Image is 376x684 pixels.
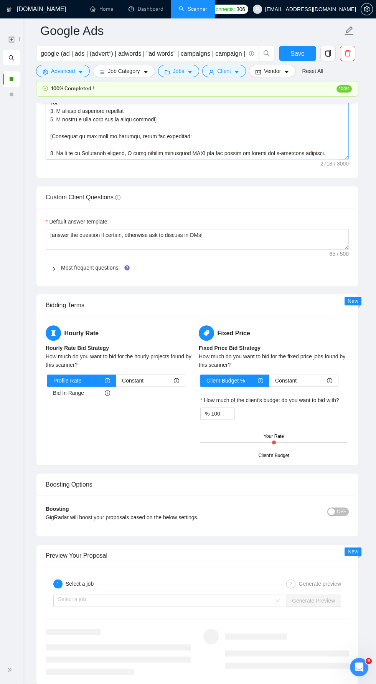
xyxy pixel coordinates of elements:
b: Boosting [46,506,69,512]
span: Advanced [51,67,75,75]
span: caret-down [143,69,148,75]
div: Client's Budget [258,452,289,459]
div: Most frequent questions: [46,259,349,277]
span: Client Budget % [206,375,245,386]
span: edit [344,26,354,36]
span: 2 [290,581,292,586]
span: check-circle [43,86,48,91]
iframe: Intercom live chat [350,658,368,676]
div: Generate preview [298,579,341,588]
span: info-circle [115,195,120,200]
span: caret-down [284,69,289,75]
span: right [52,267,56,271]
span: caret-down [234,69,239,75]
span: tag [199,325,214,341]
span: New [348,298,358,304]
span: info-circle [258,378,263,383]
span: Bid In Range [53,387,84,399]
a: Reset All [302,67,323,75]
span: info-circle [249,51,254,56]
button: search [259,46,274,61]
label: How much of the client's budget do you want to bid with? [200,396,339,404]
span: Vendor [264,67,281,75]
span: 100% Completed ! [51,84,94,93]
textarea: Default answer template: [46,229,349,250]
div: Boosting Options [46,474,349,495]
span: bars [99,69,105,75]
span: delete [340,50,355,57]
span: search [8,50,15,65]
span: Constant [122,375,143,386]
span: caret-down [187,69,193,75]
h5: Hourly Rate [46,325,196,341]
a: setting [361,6,373,12]
span: info-circle [105,378,110,383]
b: Fixed Price Bid Strategy [199,345,261,351]
a: dashboardDashboard [129,6,163,12]
a: searchScanner [179,6,207,12]
button: folderJobscaret-down [158,65,200,77]
span: 100% [336,85,352,93]
span: Constant [275,375,297,386]
span: user [255,7,260,12]
span: 9 [366,658,372,664]
input: How much of the client's budget do you want to bid with? [211,408,234,419]
span: info-circle [105,390,110,396]
span: Client [217,67,231,75]
span: New [348,548,358,555]
label: Default answer template: [46,217,109,226]
span: info-circle [174,378,179,383]
button: barsJob Categorycaret-down [93,65,155,77]
span: idcard [256,69,261,75]
span: hourglass [46,325,61,341]
input: Scanner name... [40,21,343,40]
div: GigRadar will boost your proposals based on the below settings. [46,513,273,522]
div: How much do you want to bid for the hourly projects found by this scanner? [46,352,196,369]
input: Search Freelance Jobs... [41,49,246,58]
span: copy [321,50,335,57]
button: Generate Preview [286,595,341,607]
span: user [209,69,214,75]
div: Bidding Terms [46,294,349,316]
div: How much do you want to bid for the fixed price jobs found by this scanner? [199,352,349,369]
span: folder [165,69,170,75]
a: Most frequent questions: [61,265,120,271]
span: search [259,50,274,57]
button: userClientcaret-down [202,65,246,77]
span: info-circle [327,378,332,383]
button: delete [340,46,355,61]
span: Custom Client Questions [46,194,120,200]
a: New Scanner [8,31,15,47]
h5: Fixed Price [199,325,349,341]
button: setting [361,3,373,15]
li: My Scanners [3,50,20,102]
img: logo [7,3,12,16]
span: double-right [7,666,15,674]
button: copy [320,46,336,61]
button: settingAdvancedcaret-down [36,65,90,77]
b: Hourly Rate Bid Strategy [46,345,109,351]
span: Save [290,49,304,58]
div: Tooltip anchor [124,264,130,271]
span: Connects: [212,5,235,13]
div: Preview Your Proposal [46,545,349,566]
span: Profile Rate [53,375,81,386]
button: Save [279,46,316,61]
button: idcardVendorcaret-down [249,65,296,77]
span: setting [43,69,48,75]
div: Your Rate [264,433,284,440]
span: OFF [337,507,346,516]
div: Select a job [66,579,98,588]
span: Job Category [108,67,140,75]
a: homeHome [90,6,113,12]
span: 306 [236,5,245,13]
span: caret-down [78,69,83,75]
li: New Scanner [3,31,20,47]
span: Jobs [173,67,185,75]
span: 1 [57,581,59,586]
